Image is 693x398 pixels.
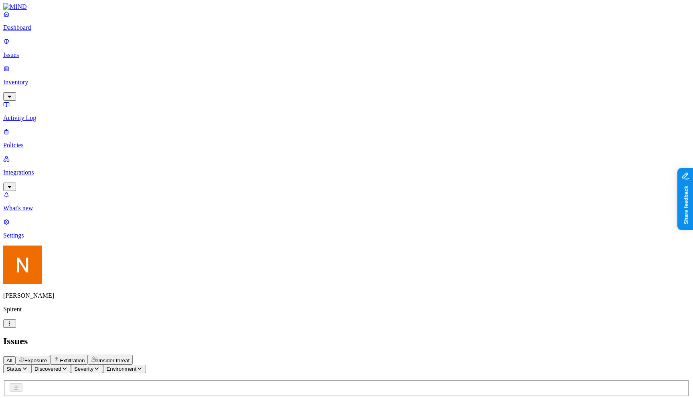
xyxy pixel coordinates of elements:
p: Activity Log [3,114,690,122]
p: Spirent [3,306,690,313]
a: Integrations [3,155,690,190]
a: What's new [3,191,690,212]
p: Policies [3,142,690,149]
p: Integrations [3,169,690,176]
p: Settings [3,232,690,239]
a: Policies [3,128,690,149]
span: Environment [106,366,136,372]
span: Exposure [24,357,47,363]
span: Discovered [34,366,61,372]
a: Inventory [3,65,690,99]
p: What's new [3,205,690,212]
a: Activity Log [3,101,690,122]
span: Severity [74,366,93,372]
p: Inventory [3,79,690,86]
img: Nitai Mishary [3,246,42,284]
span: Exfiltration [60,357,85,363]
p: Issues [3,51,690,59]
span: Insider threat [98,357,130,363]
a: Settings [3,218,690,239]
a: MIND [3,3,690,10]
span: Status [6,366,22,372]
p: Dashboard [3,24,690,31]
a: Dashboard [3,10,690,31]
p: [PERSON_NAME] [3,292,690,299]
a: Issues [3,38,690,59]
img: MIND [3,3,27,10]
h2: Issues [3,336,690,347]
span: All [6,357,12,363]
